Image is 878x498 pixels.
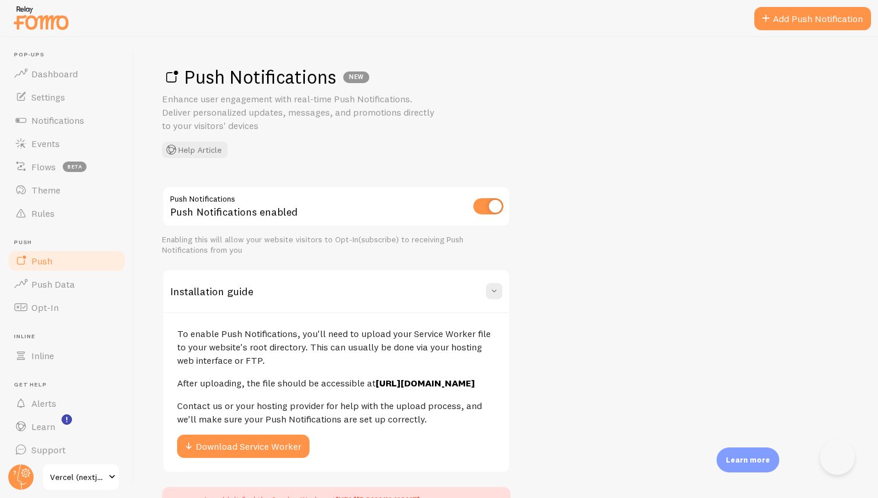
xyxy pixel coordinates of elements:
p: To enable Push Notifications, you'll need to upload your Service Worker file to your website's ro... [177,327,495,367]
button: Download Service Worker [177,435,310,458]
a: Support [7,438,127,461]
p: After uploading, the file should be accessible at [177,377,495,390]
span: beta [63,162,87,172]
span: Push Data [31,278,75,290]
span: Notifications [31,114,84,126]
p: Enhance user engagement with real-time Push Notifications. Deliver personalized updates, messages... [162,92,441,132]
h1: Push Notifications [162,65,850,89]
a: Flows beta [7,155,127,178]
a: Learn [7,415,127,438]
div: Push Notifications enabled [162,186,510,228]
span: Vercel (nextjs Boilerplate Three Xi 61) [50,470,105,484]
a: Vercel (nextjs Boilerplate Three Xi 61) [42,463,120,491]
iframe: Help Scout Beacon - Open [820,440,855,475]
span: Learn [31,421,55,432]
a: Dashboard [7,62,127,85]
span: Inline [31,350,54,361]
a: Notifications [7,109,127,132]
button: Help Article [162,142,228,158]
span: Support [31,444,66,456]
svg: <p>Watch New Feature Tutorials!</p> [62,414,72,425]
a: Opt-In [7,296,127,319]
span: Push [31,255,52,267]
span: Dashboard [31,68,78,80]
a: Inline [7,344,127,367]
a: Alerts [7,392,127,415]
a: Events [7,132,127,155]
p: Learn more [726,454,770,465]
a: [URL][DOMAIN_NAME] [376,377,475,389]
a: Push [7,249,127,273]
a: Rules [7,202,127,225]
span: Settings [31,91,65,103]
span: Push [14,239,127,246]
div: Learn more [717,447,779,472]
span: Rules [31,207,55,219]
div: NEW [343,71,369,83]
span: Inline [14,333,127,341]
span: Events [31,138,60,149]
h3: Installation guide [170,285,253,298]
a: Theme [7,178,127,202]
a: Push Data [7,273,127,296]
div: Enabling this will allow your website visitors to Opt-In(subscribe) to receiving Push Notificatio... [162,235,510,255]
span: Alerts [31,397,56,409]
span: Flows [31,161,56,173]
span: Theme [31,184,60,196]
span: Opt-In [31,302,59,313]
p: Contact us or your hosting provider for help with the upload process, and we'll make sure your Pu... [177,399,495,426]
span: Get Help [14,381,127,389]
span: Pop-ups [14,51,127,59]
img: fomo-relay-logo-orange.svg [12,3,70,33]
a: Settings [7,85,127,109]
